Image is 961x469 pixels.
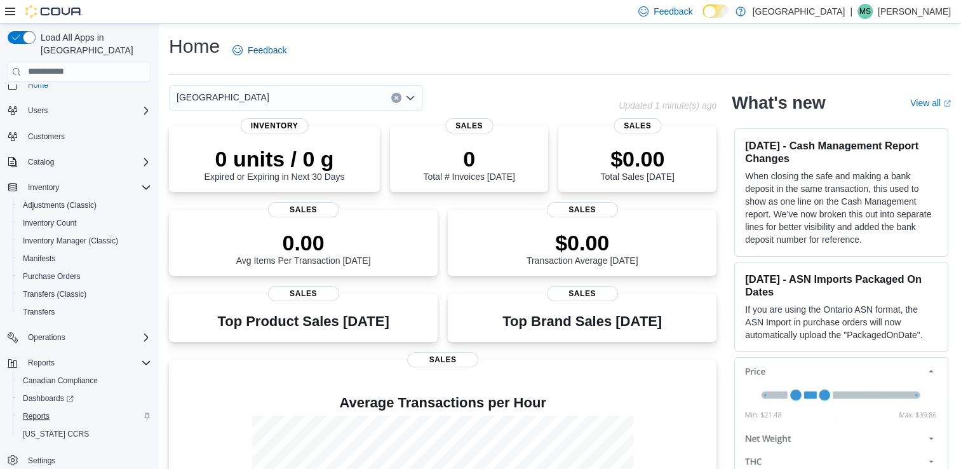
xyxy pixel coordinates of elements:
[502,314,662,329] h3: Top Brand Sales [DATE]
[23,355,60,370] button: Reports
[268,202,339,217] span: Sales
[205,146,345,172] p: 0 units / 0 g
[13,214,156,232] button: Inventory Count
[18,373,151,388] span: Canadian Compliance
[600,146,674,182] div: Total Sales [DATE]
[23,128,151,144] span: Customers
[248,44,286,57] span: Feedback
[227,37,292,63] a: Feedback
[23,393,74,404] span: Dashboards
[745,139,937,165] h3: [DATE] - Cash Management Report Changes
[391,93,401,103] button: Clear input
[25,5,83,18] img: Cova
[18,304,60,320] a: Transfers
[28,182,59,193] span: Inventory
[28,456,55,466] span: Settings
[18,426,94,442] a: [US_STATE] CCRS
[23,77,151,93] span: Home
[13,285,156,303] button: Transfers (Classic)
[23,180,151,195] span: Inventory
[23,200,97,210] span: Adjustments (Classic)
[23,180,64,195] button: Inventory
[13,250,156,268] button: Manifests
[3,153,156,171] button: Catalog
[13,196,156,214] button: Adjustments (Classic)
[23,429,89,439] span: [US_STATE] CCRS
[18,373,103,388] a: Canadian Compliance
[13,407,156,425] button: Reports
[23,289,86,299] span: Transfers (Classic)
[18,287,151,302] span: Transfers (Classic)
[23,103,151,118] span: Users
[23,411,50,421] span: Reports
[18,251,151,266] span: Manifests
[745,170,937,246] p: When closing the safe and making a bank deposit in the same transaction, this used to show as one...
[236,230,371,255] p: 0.00
[13,390,156,407] a: Dashboards
[702,4,729,18] input: Dark Mode
[23,78,53,93] a: Home
[169,34,220,59] h1: Home
[407,352,478,367] span: Sales
[13,372,156,390] button: Canadian Compliance
[423,146,514,182] div: Total # Invoices [DATE]
[878,4,951,19] p: [PERSON_NAME]
[23,254,55,264] span: Manifests
[23,307,55,317] span: Transfers
[28,105,48,116] span: Users
[423,146,514,172] p: 0
[18,198,151,213] span: Adjustments (Classic)
[28,358,55,368] span: Reports
[18,233,123,248] a: Inventory Manager (Classic)
[745,303,937,341] p: If you are using the Ontario ASN format, the ASN Import in purchase orders will now automatically...
[3,451,156,469] button: Settings
[23,154,59,170] button: Catalog
[241,118,309,133] span: Inventory
[654,5,692,18] span: Feedback
[23,154,151,170] span: Catalog
[13,232,156,250] button: Inventory Manager (Classic)
[910,98,951,108] a: View allExternal link
[23,236,118,246] span: Inventory Manager (Classic)
[23,330,71,345] button: Operations
[752,4,845,19] p: [GEOGRAPHIC_DATA]
[445,118,493,133] span: Sales
[547,286,618,301] span: Sales
[547,202,618,217] span: Sales
[527,230,638,255] p: $0.00
[527,230,638,266] div: Transaction Average [DATE]
[13,303,156,321] button: Transfers
[18,251,60,266] a: Manifests
[13,425,156,443] button: [US_STATE] CCRS
[23,330,151,345] span: Operations
[268,286,339,301] span: Sales
[23,129,70,144] a: Customers
[18,233,151,248] span: Inventory Manager (Classic)
[745,273,937,298] h3: [DATE] - ASN Imports Packaged On Dates
[3,127,156,146] button: Customers
[13,268,156,285] button: Purchase Orders
[18,409,151,424] span: Reports
[28,157,54,167] span: Catalog
[36,31,151,57] span: Load All Apps in [GEOGRAPHIC_DATA]
[217,314,389,329] h3: Top Product Sales [DATE]
[3,354,156,372] button: Reports
[619,100,716,111] p: Updated 1 minute(s) ago
[18,215,151,231] span: Inventory Count
[23,355,151,370] span: Reports
[177,90,269,105] span: [GEOGRAPHIC_DATA]
[18,269,86,284] a: Purchase Orders
[3,76,156,94] button: Home
[23,376,98,386] span: Canadian Compliance
[600,146,674,172] p: $0.00
[28,332,65,343] span: Operations
[23,452,151,468] span: Settings
[3,179,156,196] button: Inventory
[850,4,852,19] p: |
[179,395,706,411] h4: Average Transactions per Hour
[18,215,82,231] a: Inventory Count
[18,198,102,213] a: Adjustments (Classic)
[236,230,371,266] div: Avg Items Per Transaction [DATE]
[18,409,55,424] a: Reports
